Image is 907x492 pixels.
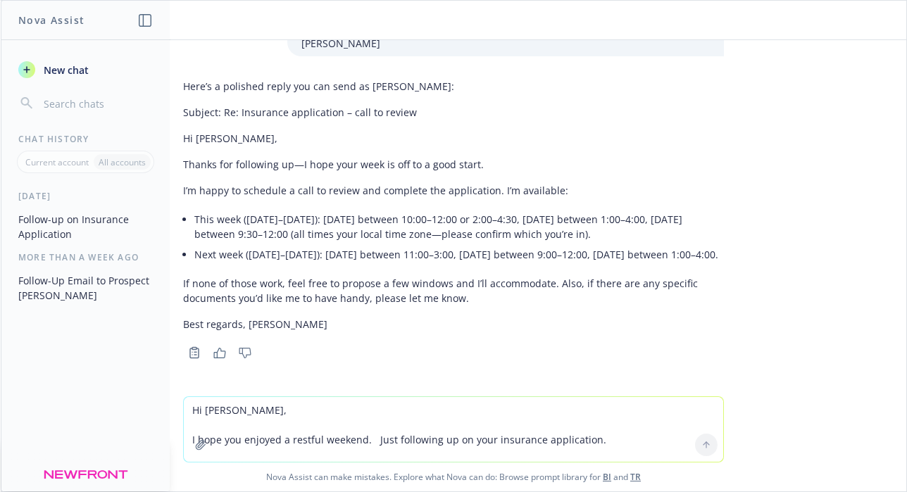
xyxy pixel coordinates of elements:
button: Follow-Up Email to Prospect [PERSON_NAME] [13,269,158,307]
input: Search chats [41,94,153,113]
span: New chat [41,63,89,77]
p: Here’s a polished reply you can send as [PERSON_NAME]: [183,79,724,94]
a: TR [630,471,641,483]
div: Chat History [1,133,170,145]
a: BI [603,471,611,483]
svg: Copy to clipboard [188,346,201,359]
p: I’m happy to schedule a call to review and complete the application. I’m available: [183,183,724,198]
span: Nova Assist can make mistakes. Explore what Nova can do: Browse prompt library for and [6,462,901,491]
button: New chat [13,57,158,82]
p: Thanks for following up—I hope your week is off to a good start. [183,157,724,172]
p: Current account [25,156,89,168]
p: Hi [PERSON_NAME], [183,131,724,146]
h1: Nova Assist [18,13,85,27]
div: [DATE] [1,190,170,202]
p: Best regards, [PERSON_NAME] [183,317,724,332]
li: This week ([DATE]–[DATE]): [DATE] between 10:00–12:00 or 2:00–4:30, [DATE] between 1:00–4:00, [DA... [194,209,724,244]
p: [PERSON_NAME] [301,36,710,51]
p: All accounts [99,156,146,168]
button: Follow-up on Insurance Application [13,208,158,246]
p: Subject: Re: Insurance application – call to review [183,105,724,120]
button: Thumbs down [234,343,256,362]
div: More than a week ago [1,251,170,263]
li: Next week ([DATE]–[DATE]): [DATE] between 11:00–3:00, [DATE] between 9:00–12:00, [DATE] between 1... [194,244,724,265]
p: If none of those work, feel free to propose a few windows and I’ll accommodate. Also, if there ar... [183,276,724,305]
